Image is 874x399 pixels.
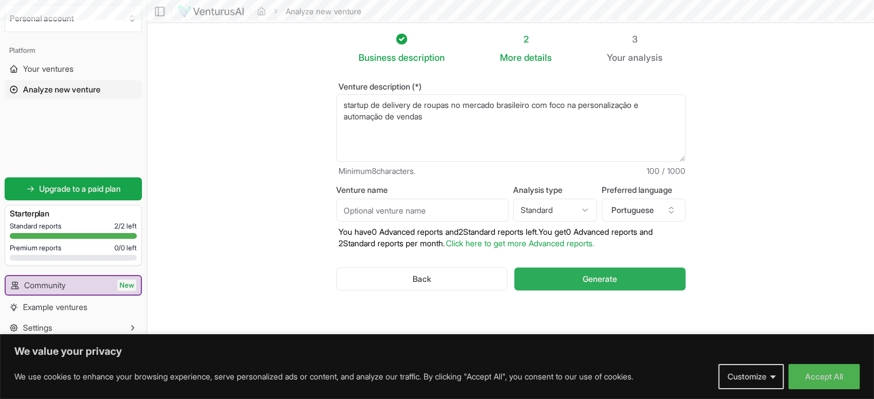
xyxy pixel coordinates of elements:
[5,298,142,316] a: Example ventures
[10,222,61,231] span: Standard reports
[23,301,87,313] span: Example ventures
[336,199,509,222] input: Optional venture name
[5,41,142,60] div: Platform
[336,226,686,249] p: You have 0 Advanced reports and 2 Standard reports left. Y ou get 0 Advanced reports and 2 Standa...
[23,322,52,334] span: Settings
[607,51,626,64] span: Your
[14,344,860,358] p: We value your privacy
[359,51,396,64] span: Business
[398,52,445,63] span: description
[114,243,137,253] span: 0 / 0 left
[338,165,415,177] span: Minimum 8 characters.
[5,319,142,337] button: Settings
[513,186,597,194] label: Analysis type
[446,238,594,248] a: Click here to get more Advanced reports.
[602,199,686,222] button: Portuguese
[10,243,61,253] span: Premium reports
[336,186,509,194] label: Venture name
[500,32,552,46] div: 2
[5,80,142,99] a: Analyze new venture
[24,280,66,291] span: Community
[500,51,522,64] span: More
[514,268,685,290] button: Generate
[39,183,121,195] span: Upgrade to a paid plan
[10,208,137,219] h3: Starter plan
[583,273,617,285] span: Generate
[114,222,137,231] span: 2 / 2 left
[117,280,136,291] span: New
[14,370,633,383] p: We use cookies to enhance your browsing experience, serve personalized ads or content, and analyz...
[336,268,508,290] button: Back
[607,32,663,46] div: 3
[23,84,101,95] span: Analyze new venture
[646,165,686,177] span: 100 / 1000
[602,186,686,194] label: Preferred language
[5,60,142,78] a: Your ventures
[5,177,142,200] a: Upgrade to a paid plan
[524,52,552,63] span: details
[23,63,74,75] span: Your ventures
[628,52,663,63] span: analysis
[6,276,141,295] a: CommunityNew
[788,364,860,389] button: Accept All
[718,364,784,389] button: Customize
[336,83,686,91] label: Venture description (*)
